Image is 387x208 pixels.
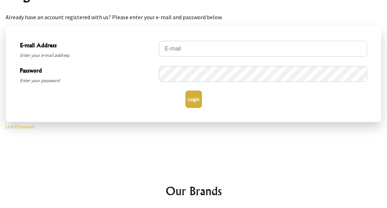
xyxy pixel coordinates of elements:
[20,51,155,60] span: Enter your e-mail address
[6,124,34,130] a: Lost Password
[6,13,381,21] p: Already have an account registered with us? Please enter your e-mail and password below.
[20,66,155,76] span: Password
[20,41,155,51] span: E-mail Address
[159,66,367,82] input: Password
[20,76,155,85] span: Enter your password
[186,91,202,108] button: Login
[159,41,367,57] input: E-mail Address
[11,182,376,199] h2: Our Brands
